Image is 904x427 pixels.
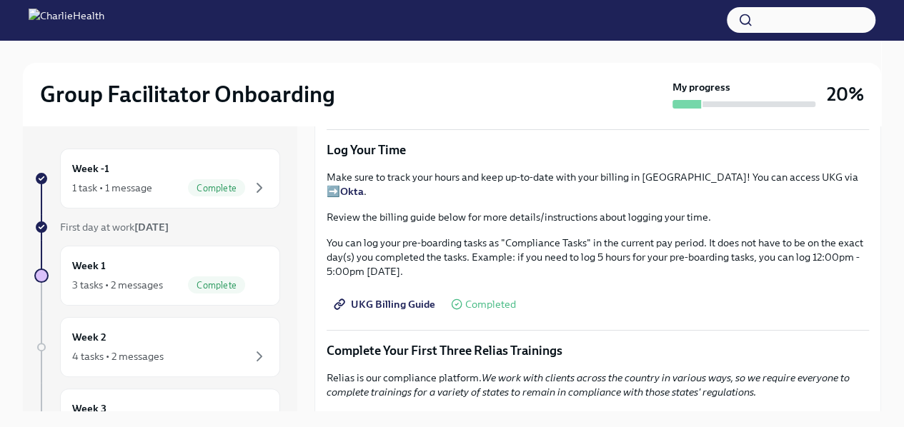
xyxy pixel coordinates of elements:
[34,220,280,234] a: First day at work[DATE]
[72,181,152,195] div: 1 task • 1 message
[188,280,245,291] span: Complete
[34,246,280,306] a: Week 13 tasks • 2 messagesComplete
[327,141,869,159] p: Log Your Time
[72,258,106,273] h6: Week 1
[134,221,169,233] strong: [DATE]
[188,183,245,194] span: Complete
[34,149,280,209] a: Week -11 task • 1 messageComplete
[327,371,869,399] p: Relias is our compliance platform.
[337,297,435,311] span: UKG Billing Guide
[29,9,104,31] img: CharlieHealth
[40,80,335,109] h2: Group Facilitator Onboarding
[327,170,869,199] p: Make sure to track your hours and keep up-to-date with your billing in [GEOGRAPHIC_DATA]! You can...
[327,210,869,224] p: Review the billing guide below for more details/instructions about logging your time.
[34,317,280,377] a: Week 24 tasks • 2 messages
[465,299,516,310] span: Completed
[327,236,869,278] p: You can log your pre-boarding tasks as "Compliance Tasks" in the current pay period. It does not ...
[827,81,864,107] h3: 20%
[327,411,869,425] p: You'll complete many traninings in [GEOGRAPHIC_DATA] during onboarding, but just start with these...
[340,185,364,198] a: Okta
[327,290,445,318] a: UKG Billing Guide
[72,278,163,292] div: 3 tasks • 2 messages
[672,80,730,94] strong: My progress
[327,342,869,359] p: Complete Your First Three Relias Trainings
[327,371,850,398] em: We work with clients across the country in various ways, so we require everyone to complete train...
[72,349,164,363] div: 4 tasks • 2 messages
[72,401,106,416] h6: Week 3
[72,329,106,345] h6: Week 2
[60,221,169,233] span: First day at work
[72,161,109,176] h6: Week -1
